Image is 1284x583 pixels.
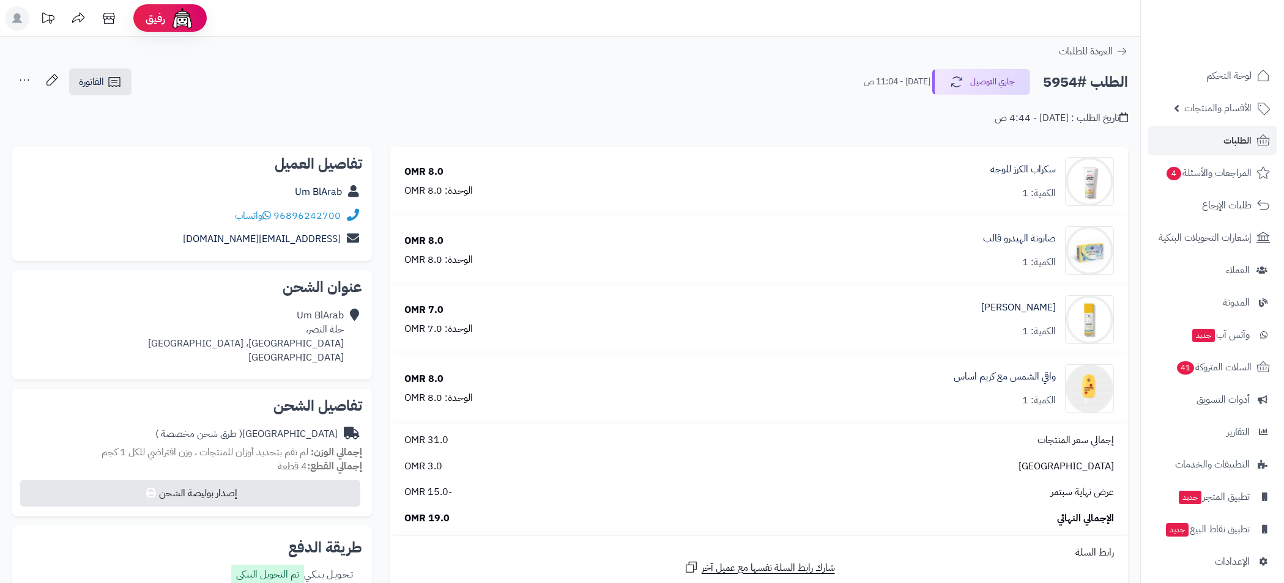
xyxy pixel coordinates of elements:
[1148,255,1277,285] a: العملاء
[22,398,362,413] h2: تفاصيل الشحن
[1226,424,1250,441] span: التقارير
[1202,197,1252,214] span: طلبات الإرجاع
[1148,385,1277,414] a: أدوات التسويق
[235,208,271,223] a: واتساب
[954,370,1056,384] a: واقي الشمس مع كريم اساس
[1148,191,1277,220] a: طلبات الإرجاع
[311,445,362,460] strong: إجمالي الوزن:
[404,372,443,386] div: 8.0 OMR
[1066,295,1113,344] img: 1739578407-cm52ejt6m0ni401kl3jol0g1m_MOISTURIZER-01-90x90.jpg
[1057,512,1114,526] span: الإجمالي النهائي
[146,11,165,26] span: رفيق
[1148,126,1277,155] a: الطلبات
[1022,186,1056,200] div: الكمية: 1
[79,75,104,89] span: الفاتورة
[1148,223,1277,252] a: إشعارات التحويلات البنكية
[404,391,473,405] div: الوحدة: 8.0 OMR
[102,445,308,460] span: لم تقم بتحديد أوزان للمنتجات ، وزن افتراضي للكل 1 كجم
[404,322,473,336] div: الوحدة: 7.0 OMR
[1148,320,1277,350] a: وآتس آبجديد
[1019,460,1114,474] span: [GEOGRAPHIC_DATA]
[1059,44,1113,59] span: العودة للطلبات
[1148,288,1277,317] a: المدونة
[170,6,195,31] img: ai-face.png
[155,427,242,441] span: ( طرق شحن مخصصة )
[1197,391,1250,408] span: أدوات التسويق
[1176,359,1252,376] span: السلات المتروكة
[684,560,835,575] a: شارك رابط السلة نفسها مع عميل آخر
[1148,158,1277,188] a: المراجعات والأسئلة4
[404,184,473,198] div: الوحدة: 8.0 OMR
[1175,456,1250,473] span: التطبيقات والخدمات
[1206,67,1252,84] span: لوحة التحكم
[1166,166,1182,181] span: 4
[1066,157,1113,206] img: 1739572853-cm5o8j8wv00ds01n3eshk8ty1_cherry-90x90.png
[864,76,930,88] small: [DATE] - 11:04 ص
[1223,294,1250,311] span: المدونة
[981,301,1056,315] a: [PERSON_NAME]
[404,303,443,317] div: 7.0 OMR
[295,185,342,199] a: Um BlArab
[1191,326,1250,343] span: وآتس آب
[1201,20,1272,45] img: logo-2.png
[404,460,442,474] span: 3.0 OMR
[20,480,360,507] button: إصدار بوليصة الشحن
[1148,482,1277,512] a: تطبيق المتجرجديد
[404,234,443,248] div: 8.0 OMR
[32,6,63,34] a: تحديثات المنصة
[1066,364,1113,413] img: 1756583016-sun%20block%20whiting-01-90x90.png
[404,253,473,267] div: الوحدة: 8.0 OMR
[1148,417,1277,447] a: التقارير
[1051,485,1114,499] span: عرض نهاية سبتمر
[1165,521,1250,538] span: تطبيق نقاط البيع
[932,69,1030,95] button: جاري التوصيل
[1165,164,1252,182] span: المراجعات والأسئلة
[1037,433,1114,447] span: إجمالي سعر المنتجات
[395,546,1123,560] div: رابط السلة
[702,561,835,575] span: شارك رابط السلة نفسها مع عميل آخر
[1184,100,1252,117] span: الأقسام والمنتجات
[1148,450,1277,479] a: التطبيقات والخدمات
[1215,553,1250,570] span: الإعدادات
[278,459,362,474] small: 4 قطعة
[404,485,452,499] span: -15.0 OMR
[1043,70,1128,95] h2: الطلب #5954
[1178,488,1250,505] span: تطبيق المتجر
[1192,329,1215,342] span: جديد
[307,459,362,474] strong: إجمالي القطع:
[1223,132,1252,149] span: الطلبات
[1022,255,1056,269] div: الكمية: 1
[69,68,132,95] a: الفاتورة
[1022,394,1056,408] div: الكمية: 1
[1148,547,1277,576] a: الإعدادات
[22,280,362,295] h2: عنوان الشحن
[995,111,1128,125] div: تاريخ الطلب : [DATE] - 4:44 ص
[1022,324,1056,339] div: الكمية: 1
[990,163,1056,177] a: سكراب الكرز للوجه
[404,512,450,526] span: 19.0 OMR
[404,165,443,179] div: 8.0 OMR
[1066,226,1113,275] img: 1739573119-cm52f9dep0njo01kla0z30oeq_hydro_soap-01-90x90.jpg
[1226,262,1250,279] span: العملاء
[22,156,362,171] h2: تفاصيل العميل
[155,427,338,441] div: [GEOGRAPHIC_DATA]
[404,433,448,447] span: 31.0 OMR
[1179,491,1201,504] span: جديد
[1159,229,1252,246] span: إشعارات التحويلات البنكية
[1148,353,1277,382] a: السلات المتروكة41
[1059,44,1128,59] a: العودة للطلبات
[1148,515,1277,544] a: تطبيق نقاط البيعجديد
[183,232,341,246] a: [EMAIL_ADDRESS][DOMAIN_NAME]
[148,309,344,364] div: Um BlArab حلة النصر، [GEOGRAPHIC_DATA]، [GEOGRAPHIC_DATA] [GEOGRAPHIC_DATA]
[273,208,341,223] a: 96896242700
[1166,523,1189,537] span: جديد
[983,232,1056,246] a: صابونة الهيدرو قالب
[1176,361,1195,375] span: 41
[288,540,362,555] h2: طريقة الدفع
[1148,61,1277,90] a: لوحة التحكم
